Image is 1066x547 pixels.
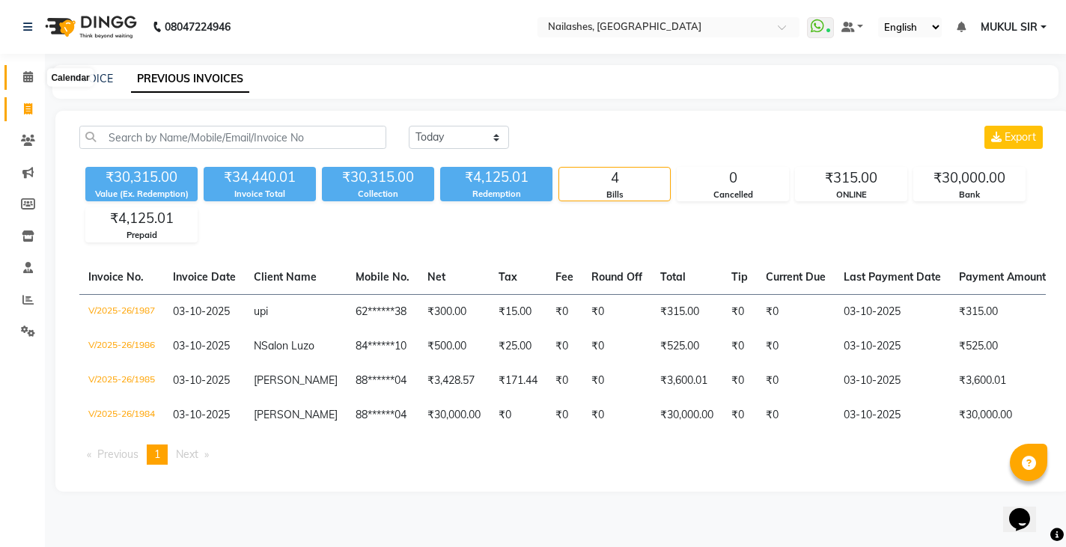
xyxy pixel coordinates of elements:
div: Collection [322,188,434,201]
span: Invoice Date [173,270,236,284]
td: ₹0 [757,398,835,433]
div: Redemption [440,188,552,201]
span: Previous [97,447,138,461]
td: ₹3,428.57 [418,364,490,398]
div: 0 [677,168,788,189]
span: MUKUL SIR [981,19,1038,35]
div: Calendar [47,69,93,87]
span: Mobile No. [356,270,409,284]
span: Tip [731,270,748,284]
span: 03-10-2025 [173,339,230,352]
td: ₹0 [757,329,835,364]
span: [PERSON_NAME] [254,373,338,387]
td: ₹0 [582,364,651,398]
td: ₹15.00 [490,294,546,329]
td: V/2025-26/1984 [79,398,164,433]
td: ₹0 [490,398,546,433]
div: ₹34,440.01 [204,167,316,188]
td: V/2025-26/1987 [79,294,164,329]
b: 08047224946 [165,6,231,48]
td: ₹300.00 [418,294,490,329]
div: ₹30,315.00 [85,167,198,188]
span: Last Payment Date [844,270,941,284]
span: Fee [555,270,573,284]
div: Cancelled [677,189,788,201]
td: ₹0 [546,398,582,433]
td: ₹0 [582,398,651,433]
div: Bills [559,189,670,201]
span: Payment Amount [959,270,1056,284]
span: Invoice No. [88,270,144,284]
td: ₹0 [722,398,757,433]
span: Next [176,447,198,461]
nav: Pagination [79,444,1046,465]
div: Value (Ex. Redemption) [85,188,198,201]
span: Client Name [254,270,317,284]
td: ₹0 [722,329,757,364]
span: Export [1005,130,1036,144]
td: ₹525.00 [950,329,1065,364]
div: ₹4,125.01 [440,167,552,188]
div: 4 [559,168,670,189]
span: NSalon Luzo [254,339,314,352]
td: V/2025-26/1986 [79,329,164,364]
td: ₹0 [582,329,651,364]
td: ₹315.00 [950,294,1065,329]
span: 1 [154,447,160,461]
iframe: chat widget [1003,487,1051,532]
div: ₹30,315.00 [322,167,434,188]
td: ₹500.00 [418,329,490,364]
td: ₹3,600.01 [950,364,1065,398]
td: 03-10-2025 [835,294,950,329]
td: ₹30,000.00 [651,398,722,433]
td: 03-10-2025 [835,364,950,398]
td: ₹30,000.00 [418,398,490,433]
div: ₹4,125.01 [86,208,197,229]
td: ₹0 [722,294,757,329]
span: upi [254,305,268,318]
span: Round Off [591,270,642,284]
span: 03-10-2025 [173,408,230,421]
span: 03-10-2025 [173,305,230,318]
td: 03-10-2025 [835,398,950,433]
span: Total [660,270,686,284]
span: Current Due [766,270,826,284]
div: ₹30,000.00 [914,168,1025,189]
td: ₹30,000.00 [950,398,1065,433]
div: Invoice Total [204,188,316,201]
div: Bank [914,189,1025,201]
td: ₹315.00 [651,294,722,329]
span: Net [427,270,445,284]
button: Export [984,126,1043,149]
td: ₹0 [546,329,582,364]
td: ₹525.00 [651,329,722,364]
td: ₹0 [582,294,651,329]
td: ₹0 [757,364,835,398]
span: [PERSON_NAME] [254,408,338,421]
td: ₹25.00 [490,329,546,364]
td: ₹0 [546,294,582,329]
div: ₹315.00 [796,168,907,189]
span: Tax [499,270,517,284]
td: ₹171.44 [490,364,546,398]
td: ₹0 [757,294,835,329]
div: Prepaid [86,229,197,242]
a: PREVIOUS INVOICES [131,66,249,93]
td: ₹3,600.01 [651,364,722,398]
td: V/2025-26/1985 [79,364,164,398]
td: ₹0 [546,364,582,398]
span: 03-10-2025 [173,373,230,387]
div: ONLINE [796,189,907,201]
img: logo [38,6,141,48]
td: 03-10-2025 [835,329,950,364]
input: Search by Name/Mobile/Email/Invoice No [79,126,386,149]
td: ₹0 [722,364,757,398]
